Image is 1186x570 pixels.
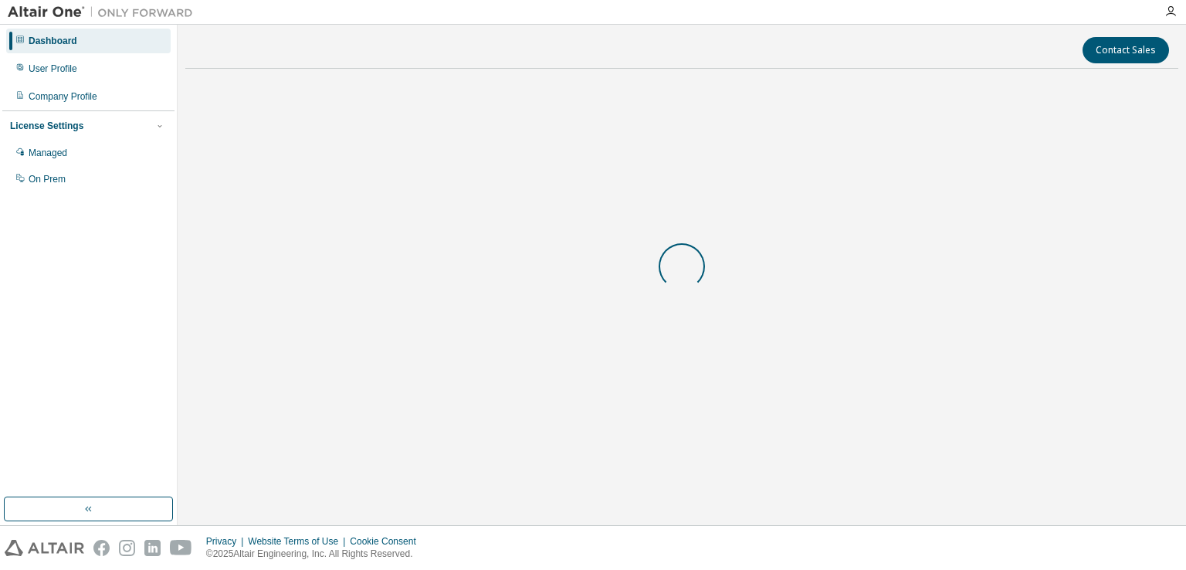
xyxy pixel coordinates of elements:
img: facebook.svg [93,540,110,556]
div: Managed [29,147,67,159]
img: instagram.svg [119,540,135,556]
img: youtube.svg [170,540,192,556]
div: License Settings [10,120,83,132]
img: altair_logo.svg [5,540,84,556]
button: Contact Sales [1083,37,1169,63]
div: Privacy [206,535,248,548]
div: Website Terms of Use [248,535,350,548]
p: © 2025 Altair Engineering, Inc. All Rights Reserved. [206,548,425,561]
div: Cookie Consent [350,535,425,548]
img: linkedin.svg [144,540,161,556]
div: Company Profile [29,90,97,103]
div: User Profile [29,63,77,75]
div: On Prem [29,173,66,185]
img: Altair One [8,5,201,20]
div: Dashboard [29,35,77,47]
